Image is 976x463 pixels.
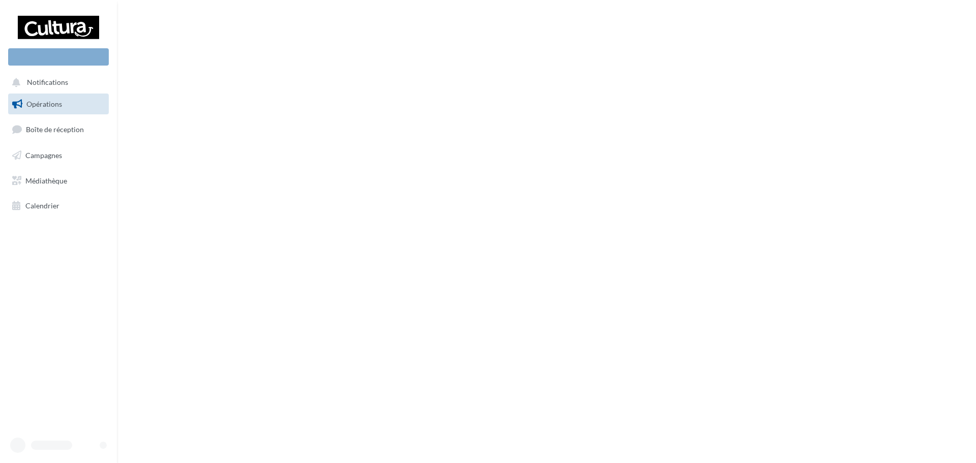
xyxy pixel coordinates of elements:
span: Campagnes [25,151,62,160]
span: Opérations [26,100,62,108]
span: Médiathèque [25,176,67,184]
a: Médiathèque [6,170,111,192]
a: Calendrier [6,195,111,217]
a: Opérations [6,94,111,115]
a: Campagnes [6,145,111,166]
span: Calendrier [25,201,59,210]
span: Notifications [27,78,68,87]
div: Nouvelle campagne [8,48,109,66]
a: Boîte de réception [6,118,111,140]
span: Boîte de réception [26,125,84,134]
